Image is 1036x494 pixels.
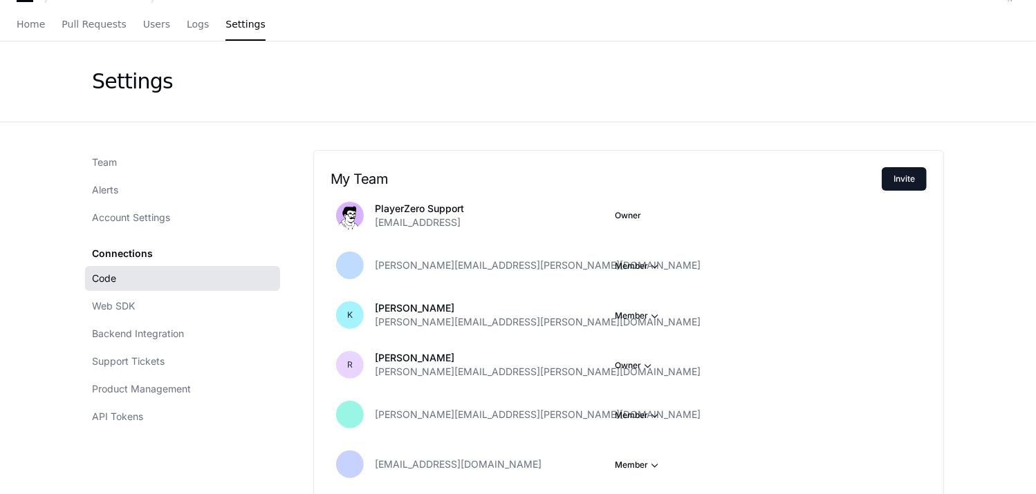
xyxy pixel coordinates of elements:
img: avatar [336,202,364,229]
h1: R [347,359,353,370]
a: Code [85,266,280,291]
span: [EMAIL_ADDRESS] [375,216,461,229]
span: Pull Requests [62,20,126,28]
a: Support Tickets [85,349,280,374]
h1: K [347,310,353,321]
a: Account Settings [85,205,280,230]
span: Backend Integration [92,327,184,341]
span: [PERSON_NAME][EMAIL_ADDRESS][PERSON_NAME][DOMAIN_NAME] [375,365,701,379]
p: PlayerZero Support [375,202,464,216]
button: Invite [882,167,927,191]
a: API Tokens [85,404,280,429]
button: Member [615,458,662,472]
span: Users [143,20,170,28]
a: Team [85,150,280,175]
p: [PERSON_NAME] [375,351,701,365]
span: API Tokens [92,410,143,424]
a: Logs [187,9,209,41]
a: Product Management [85,377,280,401]
button: Member [615,408,662,422]
span: Web SDK [92,299,135,313]
a: Home [17,9,45,41]
span: [EMAIL_ADDRESS][DOMAIN_NAME] [375,457,542,471]
span: Home [17,20,45,28]
span: Code [92,272,116,285]
a: Settings [225,9,265,41]
button: Member [615,259,662,273]
span: Owner [615,210,641,221]
div: Settings [92,69,173,94]
span: [PERSON_NAME][EMAIL_ADDRESS][PERSON_NAME][DOMAIN_NAME] [375,315,701,329]
a: Pull Requests [62,9,126,41]
a: Backend Integration [85,321,280,346]
a: Users [143,9,170,41]
button: Member [615,309,662,323]
span: [PERSON_NAME][EMAIL_ADDRESS][PERSON_NAME][DOMAIN_NAME] [375,258,701,272]
span: Team [92,155,117,169]
a: Alerts [85,178,280,202]
span: Account Settings [92,211,170,225]
span: Alerts [92,183,118,197]
button: Owner [615,359,655,372]
span: Product Management [92,382,191,396]
p: [PERSON_NAME] [375,301,701,315]
span: Support Tickets [92,354,165,368]
h2: My Team [331,171,882,187]
a: Web SDK [85,294,280,319]
span: Settings [225,20,265,28]
span: [PERSON_NAME][EMAIL_ADDRESS][PERSON_NAME][DOMAIN_NAME] [375,408,701,421]
span: Logs [187,20,209,28]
